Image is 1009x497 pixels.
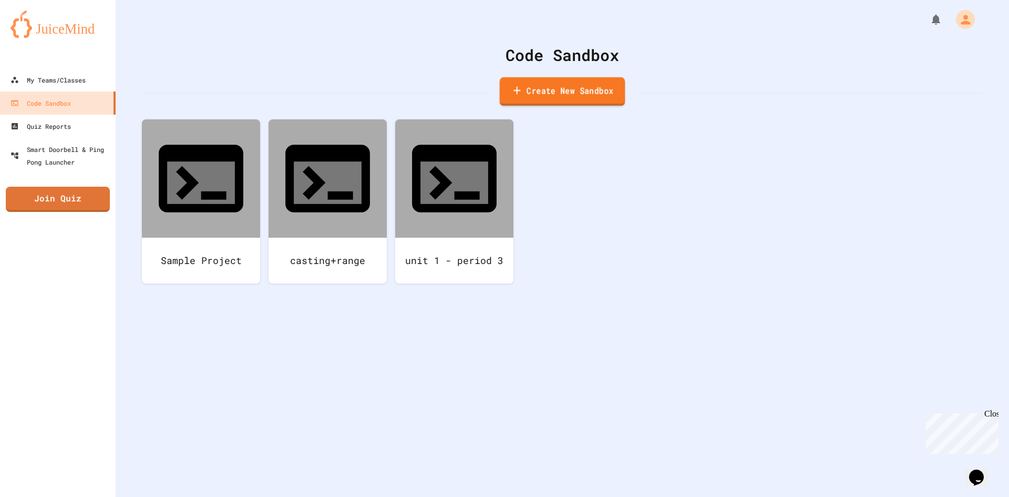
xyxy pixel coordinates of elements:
[11,143,111,168] div: Smart Doorbell & Ping Pong Launcher
[965,455,998,486] iframe: chat widget
[395,238,513,283] div: unit 1 - period 3
[11,11,105,38] img: logo-orange.svg
[4,4,73,67] div: Chat with us now!Close
[395,119,513,283] a: unit 1 - period 3
[6,187,110,212] a: Join Quiz
[11,120,71,133] div: Quiz Reports
[142,43,983,67] div: Code Sandbox
[142,238,260,283] div: Sample Project
[11,97,71,109] div: Code Sandbox
[269,238,387,283] div: casting+range
[500,77,625,106] a: Create New Sandbox
[945,7,977,32] div: My Account
[922,409,998,454] iframe: chat widget
[910,11,945,28] div: My Notifications
[142,119,260,283] a: Sample Project
[269,119,387,283] a: casting+range
[11,74,86,86] div: My Teams/Classes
